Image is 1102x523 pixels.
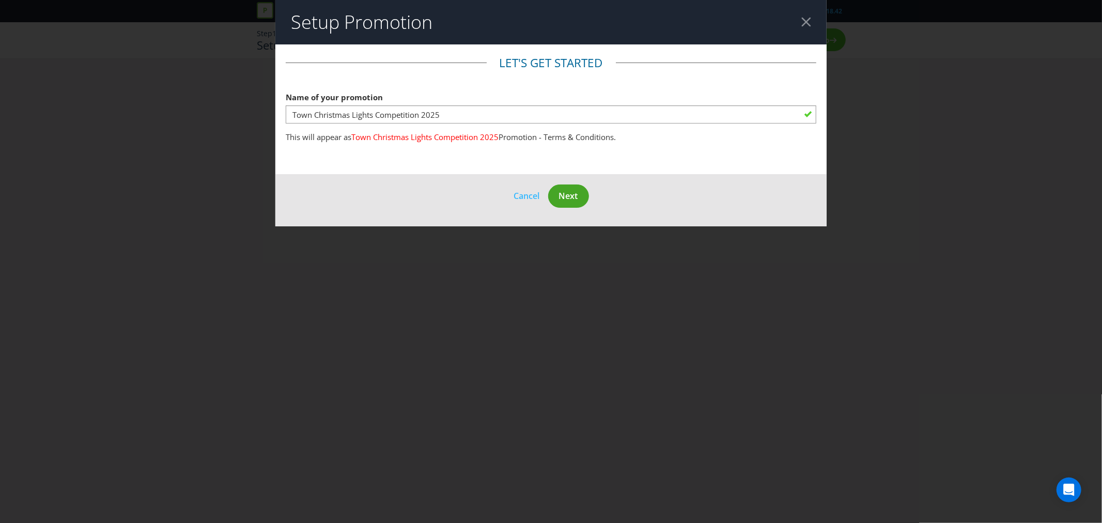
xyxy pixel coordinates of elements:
[291,12,432,33] h2: Setup Promotion
[286,132,351,142] span: This will appear as
[1057,478,1081,502] div: Open Intercom Messenger
[351,132,499,142] span: Town Christmas Lights Competition 2025
[499,132,616,142] span: Promotion - Terms & Conditions.
[514,190,540,202] span: Cancel
[548,184,589,208] button: Next
[286,92,383,102] span: Name of your promotion
[286,105,816,124] input: e.g. My Promotion
[514,189,540,203] button: Cancel
[559,190,578,202] span: Next
[487,55,616,71] legend: Let's get started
